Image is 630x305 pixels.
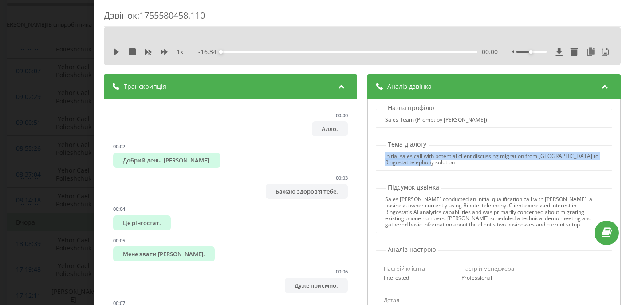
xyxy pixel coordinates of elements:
[104,9,621,27] div: Дзвінок : 1755580458.110
[336,268,348,275] div: 00:06
[387,82,432,91] span: Аналіз дзвінка
[312,121,348,136] div: Алло.
[384,296,401,304] span: Деталі
[219,50,223,54] div: Accessibility label
[384,265,425,273] span: Настрій клієнта
[113,246,215,261] div: Мене звати [PERSON_NAME].
[385,196,602,228] div: Sales [PERSON_NAME] conducted an initial qualification call with [PERSON_NAME], a business owner ...
[177,48,183,56] span: 1 x
[386,245,438,254] p: Аналіз настрою
[336,112,348,119] div: 00:00
[386,103,437,112] p: Назва профілю
[385,117,487,123] div: Sales Team (Prompt by [PERSON_NAME])
[461,275,527,281] div: Professional
[461,265,514,273] span: Настрій менеджера
[386,183,441,192] p: Підсумок дзвінка
[198,48,221,56] span: - 16:34
[113,215,171,230] div: Це рінгостат.
[529,50,533,54] div: Accessibility label
[113,206,125,212] div: 00:04
[384,275,449,281] div: Interested
[285,278,348,293] div: Дуже приємно.
[113,153,220,168] div: Добрий день, [PERSON_NAME].
[113,143,125,150] div: 00:02
[482,48,498,56] span: 00:00
[113,237,125,244] div: 00:05
[124,82,166,91] span: Транскрипція
[266,184,348,199] div: Бажаю здоров'я тебе.
[386,140,429,149] p: Тема діалогу
[336,174,348,181] div: 00:03
[385,153,602,166] div: Initial sales call with potential client discussing migration from [GEOGRAPHIC_DATA] to Ringostat...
